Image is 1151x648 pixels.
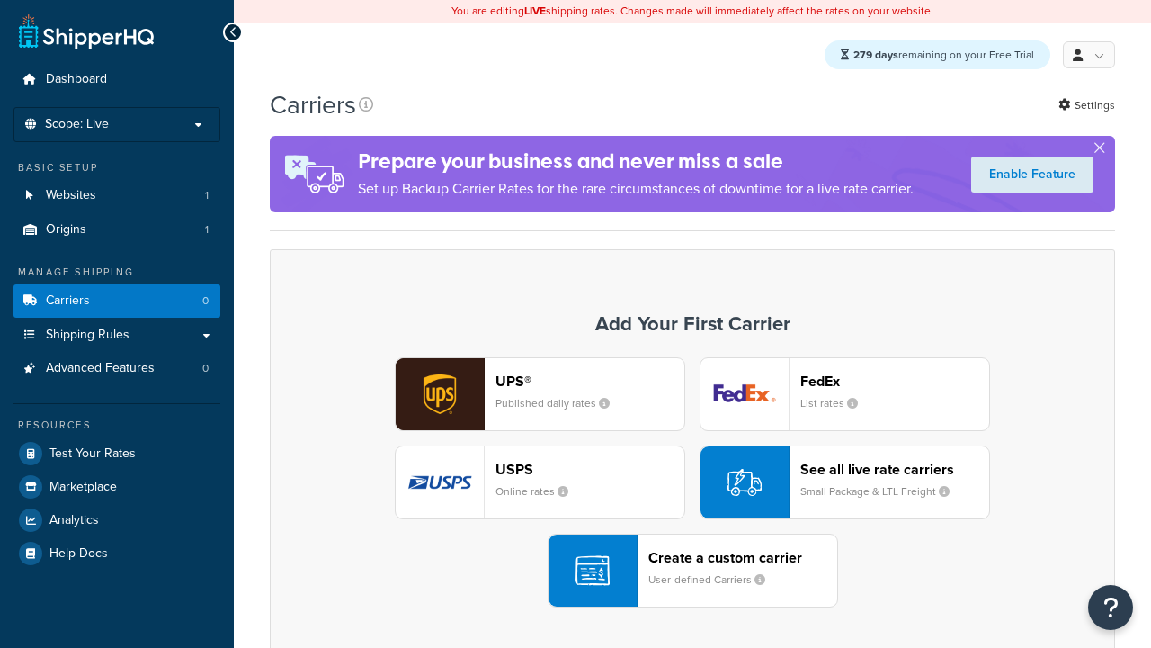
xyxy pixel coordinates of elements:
[727,465,762,499] img: icon-carrier-liverate-becf4550.svg
[358,176,914,202] p: Set up Backup Carrier Rates for the rare circumstances of downtime for a live rate carrier.
[1088,585,1133,630] button: Open Resource Center
[648,549,837,566] header: Create a custom carrier
[495,373,684,390] header: UPS®
[13,284,220,318] a: Carriers 0
[800,461,989,478] header: See all live rate carriers
[49,446,136,462] span: Test Your Rates
[395,445,685,519] button: usps logoUSPSOnline rates
[270,136,358,212] img: ad-rules-rateshop-fe6ec290ccb7230408bd80ed9643f0289d75e0ffd9eb532fc0e269fcd187b520.png
[13,265,220,280] div: Manage Shipping
[46,328,129,343] span: Shipping Rules
[396,446,484,518] img: usps logo
[358,147,914,176] h4: Prepare your business and never miss a sale
[548,534,838,607] button: Create a custom carrierUser-defined Carriers
[46,72,107,87] span: Dashboard
[13,213,220,247] li: Origins
[13,537,220,570] a: Help Docs
[46,361,155,376] span: Advanced Features
[19,13,154,49] a: ShipperHQ Home
[495,461,684,478] header: USPS
[13,179,220,212] li: Websites
[495,483,583,499] small: Online rates
[46,293,90,309] span: Carriers
[800,483,964,499] small: Small Package & LTL Freight
[289,313,1096,335] h3: Add Your First Carrier
[648,571,780,588] small: User-defined Carriers
[205,222,209,238] span: 1
[13,504,220,536] a: Analytics
[13,160,220,175] div: Basic Setup
[524,3,546,19] b: LIVE
[13,352,220,385] a: Advanced Features 0
[46,222,86,238] span: Origins
[13,319,220,352] a: Shipping Rules
[971,157,1093,193] a: Enable Feature
[49,480,117,495] span: Marketplace
[575,553,610,588] img: icon-carrier-custom-c93b8a24.svg
[13,63,220,96] a: Dashboard
[45,117,109,132] span: Scope: Live
[46,188,96,203] span: Websites
[202,361,209,376] span: 0
[396,358,484,430] img: ups logo
[800,373,989,390] header: FedEx
[13,418,220,433] div: Resources
[13,471,220,503] a: Marketplace
[1058,93,1115,118] a: Settings
[205,188,209,203] span: 1
[202,293,209,309] span: 0
[270,87,356,122] h1: Carriers
[13,284,220,318] li: Carriers
[700,445,990,519] button: See all live rate carriersSmall Package & LTL Freight
[13,437,220,470] a: Test Your Rates
[700,358,789,430] img: fedEx logo
[13,213,220,247] a: Origins 1
[800,395,872,411] small: List rates
[700,357,990,431] button: fedEx logoFedExList rates
[49,546,108,562] span: Help Docs
[825,40,1050,69] div: remaining on your Free Trial
[853,47,898,63] strong: 279 days
[495,395,624,411] small: Published daily rates
[49,513,99,528] span: Analytics
[395,357,685,431] button: ups logoUPS®Published daily rates
[13,352,220,385] li: Advanced Features
[13,179,220,212] a: Websites 1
